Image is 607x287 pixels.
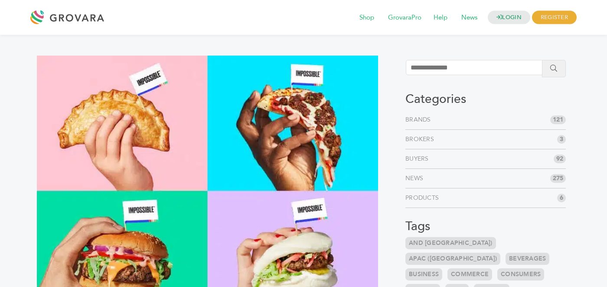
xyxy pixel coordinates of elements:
a: Products [405,194,442,202]
a: Brokers [405,135,437,144]
span: Help [428,10,454,26]
span: 6 [557,194,566,202]
a: Consumers [497,268,544,280]
a: Business [405,268,442,280]
span: Shop [353,10,380,26]
a: News [455,13,483,23]
a: APAC ([GEOGRAPHIC_DATA]) [405,253,500,265]
h3: Categories [405,92,566,107]
a: and [GEOGRAPHIC_DATA]) [405,237,496,249]
a: Help [428,13,454,23]
a: LOGIN [488,11,530,24]
span: News [455,10,483,26]
span: GrovaraPro [382,10,428,26]
span: 92 [554,155,566,163]
h3: Tags [405,219,566,234]
a: Brands [405,115,434,124]
a: Shop [353,13,380,23]
span: 3 [557,135,566,144]
a: Beverages [506,253,549,265]
span: REGISTER [532,11,577,24]
span: 121 [550,115,566,124]
a: GrovaraPro [382,13,428,23]
a: Buyers [405,155,432,163]
a: News [405,174,427,183]
span: 275 [550,174,566,183]
a: Commerce [447,268,492,280]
